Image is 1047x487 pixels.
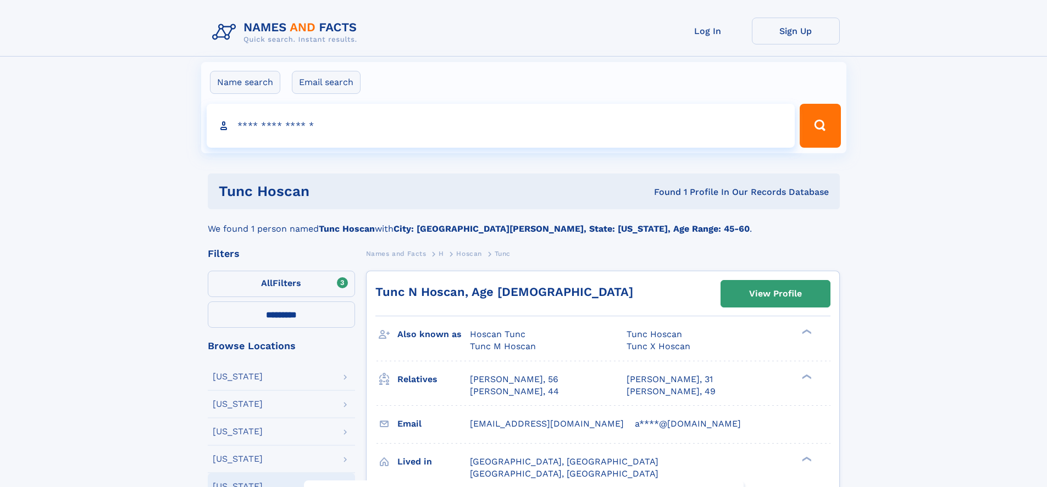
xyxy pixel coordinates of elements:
[627,373,713,385] a: [PERSON_NAME], 31
[470,341,536,351] span: Tunc M Hoscan
[292,71,361,94] label: Email search
[800,104,840,148] button: Search Button
[397,325,470,344] h3: Also known as
[208,271,355,297] label: Filters
[470,468,658,479] span: [GEOGRAPHIC_DATA], [GEOGRAPHIC_DATA]
[439,250,444,258] span: H
[456,250,482,258] span: Hoscan
[213,400,263,408] div: [US_STATE]
[495,250,511,258] span: Tunc
[208,18,366,47] img: Logo Names and Facts
[799,373,812,380] div: ❯
[799,328,812,335] div: ❯
[470,456,658,467] span: [GEOGRAPHIC_DATA], [GEOGRAPHIC_DATA]
[627,341,690,351] span: Tunc X Hoscan
[210,71,280,94] label: Name search
[208,341,355,351] div: Browse Locations
[470,418,624,429] span: [EMAIL_ADDRESS][DOMAIN_NAME]
[397,452,470,471] h3: Lived in
[394,223,750,234] b: City: [GEOGRAPHIC_DATA][PERSON_NAME], State: [US_STATE], Age Range: 45-60
[213,427,263,436] div: [US_STATE]
[470,329,525,339] span: Hoscan Tunc
[366,247,426,260] a: Names and Facts
[261,278,273,288] span: All
[749,281,802,306] div: View Profile
[208,249,355,259] div: Filters
[752,18,840,44] a: Sign Up
[481,186,829,198] div: Found 1 Profile In Our Records Database
[219,184,482,198] h1: Tunc Hoscan
[213,372,263,381] div: [US_STATE]
[799,455,812,462] div: ❯
[456,247,482,260] a: Hoscan
[319,223,375,234] b: Tunc Hoscan
[721,281,830,307] a: View Profile
[470,373,558,385] a: [PERSON_NAME], 56
[439,247,444,260] a: H
[627,385,716,398] a: [PERSON_NAME], 49
[627,329,682,339] span: Tunc Hoscan
[397,370,470,389] h3: Relatives
[213,455,263,463] div: [US_STATE]
[664,18,752,44] a: Log In
[397,415,470,433] h3: Email
[207,104,795,148] input: search input
[470,385,559,398] a: [PERSON_NAME], 44
[208,209,840,236] div: We found 1 person named with .
[375,285,633,299] a: Tunc N Hoscan, Age [DEMOGRAPHIC_DATA]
